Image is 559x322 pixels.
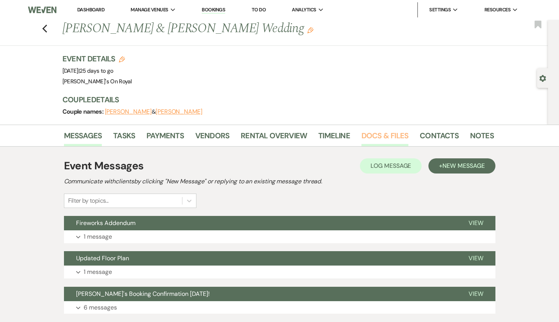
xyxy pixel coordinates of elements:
[371,162,411,170] span: Log Message
[292,6,316,14] span: Analytics
[64,287,456,301] button: [PERSON_NAME]'s Booking Confirmation [DATE]!
[456,287,495,301] button: View
[195,130,229,146] a: Vendors
[202,6,225,14] a: Bookings
[420,130,459,146] a: Contacts
[62,67,114,75] span: [DATE]
[76,290,210,298] span: [PERSON_NAME]'s Booking Confirmation [DATE]!
[442,162,484,170] span: New Message
[84,267,112,277] p: 1 message
[470,130,494,146] a: Notes
[77,6,104,13] a: Dashboard
[156,109,202,115] button: [PERSON_NAME]
[28,2,56,18] img: Weven Logo
[79,67,114,75] span: 25 days to go
[456,216,495,230] button: View
[539,74,546,81] button: Open lead details
[78,67,114,75] span: |
[64,130,102,146] a: Messages
[62,20,402,38] h1: [PERSON_NAME] & [PERSON_NAME] Wedding
[64,251,456,266] button: Updated Floor Plan
[64,301,495,314] button: 6 messages
[456,251,495,266] button: View
[64,158,144,174] h1: Event Messages
[131,6,168,14] span: Manage Venues
[62,94,486,105] h3: Couple Details
[469,290,483,298] span: View
[62,108,105,116] span: Couple names:
[469,254,483,262] span: View
[68,196,109,205] div: Filter by topics...
[62,78,132,85] span: [PERSON_NAME]'s On Royal
[241,130,307,146] a: Rental Overview
[64,230,495,243] button: 1 message
[76,219,135,227] span: Fireworks Addendum
[252,6,266,13] a: To Do
[146,130,184,146] a: Payments
[64,266,495,278] button: 1 message
[64,216,456,230] button: Fireworks Addendum
[84,232,112,242] p: 1 message
[428,158,495,174] button: +New Message
[105,109,152,115] button: [PERSON_NAME]
[307,27,313,33] button: Edit
[469,219,483,227] span: View
[318,130,350,146] a: Timeline
[105,108,202,116] span: &
[84,303,117,313] p: 6 messages
[429,6,451,14] span: Settings
[62,53,132,64] h3: Event Details
[360,158,422,174] button: Log Message
[361,130,408,146] a: Docs & Files
[64,177,495,186] h2: Communicate with clients by clicking "New Message" or replying to an existing message thread.
[484,6,511,14] span: Resources
[113,130,135,146] a: Tasks
[76,254,129,262] span: Updated Floor Plan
